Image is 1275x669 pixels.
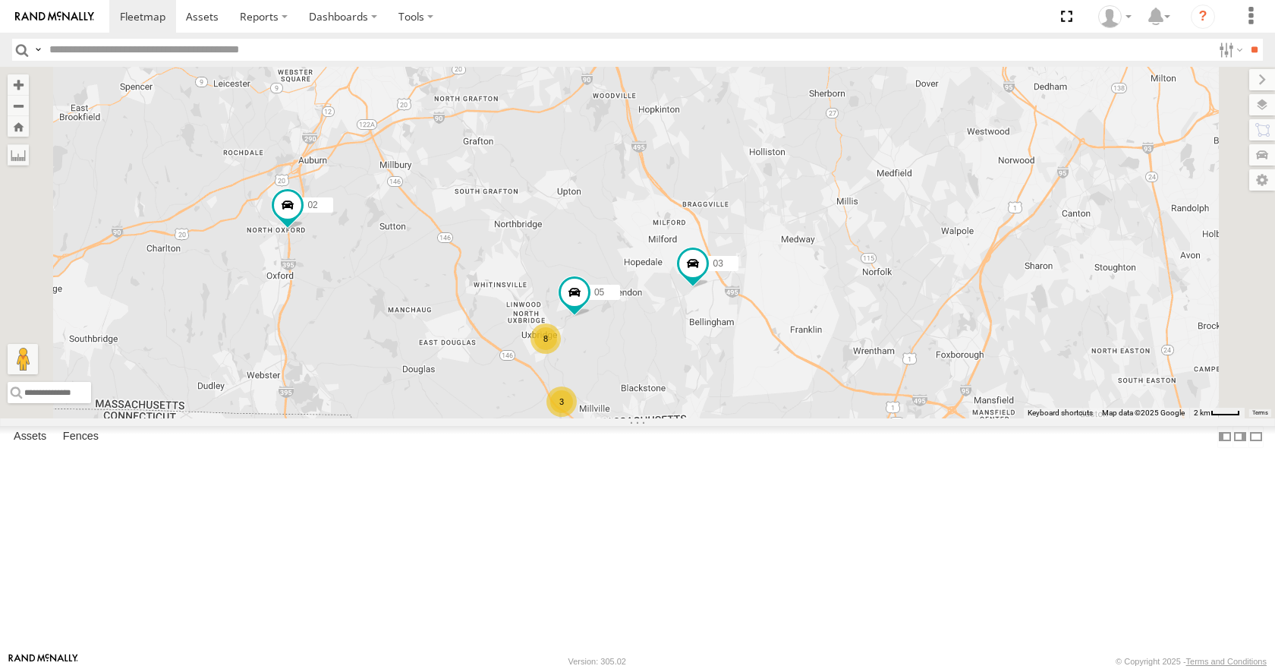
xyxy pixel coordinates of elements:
button: Map Scale: 2 km per 35 pixels [1189,408,1245,418]
button: Drag Pegman onto the map to open Street View [8,344,38,374]
label: Measure [8,144,29,166]
label: Map Settings [1249,169,1275,191]
label: Search Filter Options [1213,39,1245,61]
div: Aaron Kuchrawy [1093,5,1137,28]
label: Assets [6,427,54,448]
label: Dock Summary Table to the Right [1232,426,1248,448]
a: Terms [1252,409,1268,415]
img: rand-logo.svg [15,11,94,22]
button: Zoom in [8,74,29,95]
label: Fences [55,427,106,448]
span: 03 [713,258,722,269]
a: Visit our Website [8,654,78,669]
i: ? [1191,5,1215,29]
div: Version: 305.02 [568,657,626,666]
label: Search Query [32,39,44,61]
button: Zoom out [8,95,29,116]
span: Map data ©2025 Google [1102,409,1185,417]
button: Zoom Home [8,116,29,137]
span: 2 km [1194,409,1210,417]
button: Keyboard shortcuts [1028,408,1093,418]
span: 05 [594,287,604,298]
label: Dock Summary Table to the Left [1217,426,1232,448]
span: 02 [307,200,317,211]
div: 8 [530,323,561,354]
div: © Copyright 2025 - [1116,657,1267,666]
label: Hide Summary Table [1248,426,1264,448]
a: Terms and Conditions [1186,657,1267,666]
div: 3 [546,387,577,417]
